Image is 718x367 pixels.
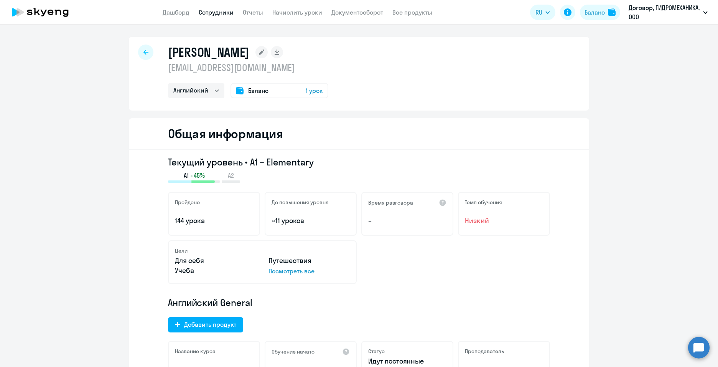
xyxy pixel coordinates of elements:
p: Путешествия [268,256,350,266]
h5: Обучение начато [272,348,315,355]
h5: До повышения уровня [272,199,329,206]
p: Посмотреть все [268,266,350,276]
a: Начислить уроки [272,8,322,16]
button: Балансbalance [580,5,620,20]
div: Баланс [585,8,605,17]
span: 1 урок [306,86,323,95]
h5: Статус [368,348,385,355]
p: ~11 уроков [272,216,350,226]
span: A2 [228,171,234,180]
h5: Цели [175,247,188,254]
h5: Преподаватель [465,348,504,355]
h5: Темп обучения [465,199,502,206]
a: Документооборот [331,8,383,16]
p: Для себя [175,256,256,266]
h5: Название курса [175,348,216,355]
span: Английский General [168,296,252,309]
span: Низкий [465,216,543,226]
a: Все продукты [392,8,432,16]
h2: Общая информация [168,126,283,141]
p: Договор, ГИДРОМЕХАНИКА, ООО [629,3,700,21]
h1: [PERSON_NAME] [168,45,249,60]
p: [EMAIL_ADDRESS][DOMAIN_NAME] [168,61,328,74]
h3: Текущий уровень • A1 – Elementary [168,156,550,168]
p: 144 урока [175,216,253,226]
button: Договор, ГИДРОМЕХАНИКА, ООО [625,3,711,21]
img: balance [608,8,616,16]
h5: Пройдено [175,199,200,206]
span: Баланс [248,86,268,95]
p: – [368,216,446,226]
a: Сотрудники [199,8,234,16]
button: RU [530,5,555,20]
p: Учеба [175,266,256,276]
span: RU [535,8,542,17]
a: Дашборд [163,8,189,16]
a: Отчеты [243,8,263,16]
h5: Время разговора [368,199,413,206]
button: Добавить продукт [168,317,243,332]
div: Добавить продукт [184,320,236,329]
span: +45% [190,171,205,180]
span: A1 [184,171,189,180]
